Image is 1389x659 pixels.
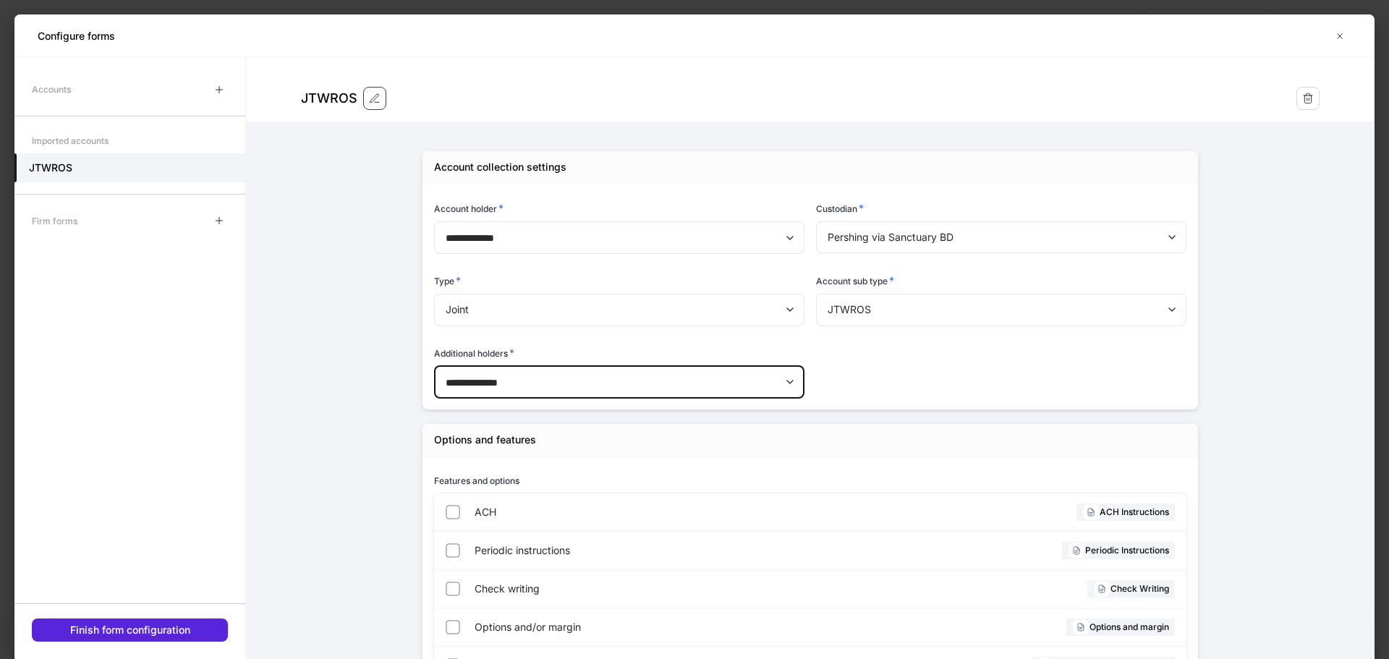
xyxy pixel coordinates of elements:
div: Pershing via Sanctuary BD [816,221,1186,253]
h6: Type [434,273,461,288]
div: JTWROS [301,90,357,107]
div: Account collection settings [434,160,566,174]
div: Firm forms [32,208,77,234]
span: Periodic instructions [475,543,804,558]
h6: Account holder [434,201,504,216]
h5: Configure forms [38,29,115,43]
h6: Additional holders [434,346,514,360]
h6: Custodian [816,201,864,216]
div: Finish form configuration [70,623,190,637]
div: Imported accounts [32,128,109,153]
h6: Features and options [434,474,519,488]
div: JTWROS [816,294,1186,326]
span: Options and/or margin [475,620,812,634]
a: JTWROS [14,153,245,182]
div: Options and features [434,433,536,447]
div: Joint [434,294,804,326]
h6: Periodic Instructions [1085,543,1169,557]
div: Accounts [32,77,71,102]
button: Finish form configuration [32,618,228,642]
span: Check writing [475,582,802,596]
span: ACH [475,505,775,519]
h6: ACH Instructions [1100,505,1169,519]
h6: Check Writing [1110,582,1169,595]
h6: Account sub type [816,273,894,288]
h5: JTWROS [29,161,72,175]
h6: Options and margin [1089,620,1169,634]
